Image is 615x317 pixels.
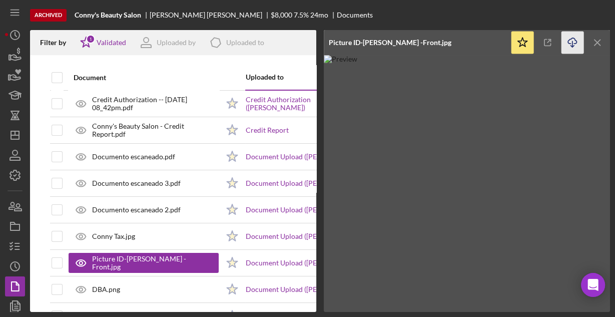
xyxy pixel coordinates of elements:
[92,153,175,161] div: Documento escaneado.pdf
[92,96,219,112] div: Credit Authorization -- [DATE] 08_42pm.pdf
[246,285,364,293] a: Document Upload ([PERSON_NAME])
[92,255,209,271] div: Picture ID-[PERSON_NAME] -Front.jpg
[150,11,271,19] div: [PERSON_NAME] [PERSON_NAME]
[310,11,328,19] div: 24 mo
[226,39,264,47] div: Uploaded to
[246,206,364,214] a: Document Upload ([PERSON_NAME])
[246,259,364,267] a: Document Upload ([PERSON_NAME])
[157,39,196,47] div: Uploaded by
[337,11,373,19] div: Documents
[75,11,141,19] b: Conny's Beauty Salon
[246,126,289,134] a: Credit Report
[246,96,371,112] a: Credit Authorization ([PERSON_NAME])
[324,55,610,312] img: Preview
[30,9,67,22] div: Archived
[246,73,308,81] div: Uploaded to
[92,122,219,138] div: Conny's Beauty Salon - Credit Report.pdf
[92,285,120,293] div: DBA.png
[92,232,135,240] div: Conny Tax.jpg
[581,273,605,297] div: Open Intercom Messenger
[246,153,364,161] a: Document Upload ([PERSON_NAME])
[246,232,364,240] a: Document Upload ([PERSON_NAME])
[86,35,95,44] div: 1
[40,39,74,47] div: Filter by
[271,11,292,19] div: $8,000
[92,179,181,187] div: Documento escaneado 3.pdf
[92,206,181,214] div: Documento escaneado 2.pdf
[294,11,309,19] div: 7.5 %
[246,179,364,187] a: Document Upload ([PERSON_NAME])
[74,74,219,82] div: Document
[329,39,451,47] div: Picture ID-[PERSON_NAME] -Front.jpg
[97,39,126,47] div: Validated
